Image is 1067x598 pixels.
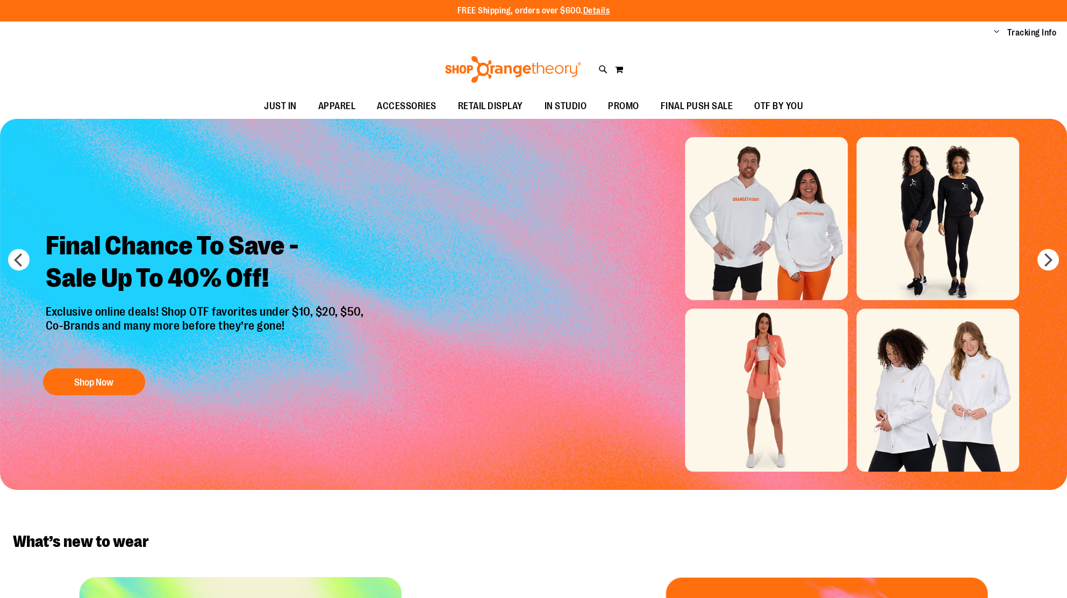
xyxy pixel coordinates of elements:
button: Account menu [994,27,999,38]
img: Shop Orangetheory [443,56,583,83]
a: Details [583,6,610,16]
a: PROMO [597,94,650,119]
a: RETAIL DISPLAY [447,94,534,119]
a: FINAL PUSH SALE [650,94,744,119]
span: APPAREL [318,94,356,118]
span: IN STUDIO [545,94,587,118]
button: next [1037,249,1059,270]
p: Exclusive online deals! Shop OTF favorites under $10, $20, $50, Co-Brands and many more before th... [38,305,375,358]
span: RETAIL DISPLAY [458,94,523,118]
span: PROMO [608,94,639,118]
a: JUST IN [253,94,307,119]
a: Tracking Info [1007,27,1057,39]
h2: Final Chance To Save - Sale Up To 40% Off! [38,222,375,305]
button: prev [8,249,30,270]
a: ACCESSORIES [366,94,447,119]
button: Shop Now [43,368,145,395]
span: JUST IN [264,94,297,118]
span: ACCESSORIES [377,94,436,118]
h2: What’s new to wear [13,533,1054,550]
a: IN STUDIO [534,94,598,119]
a: APPAREL [307,94,367,119]
p: FREE Shipping, orders over $600. [457,5,610,17]
span: OTF BY YOU [754,94,803,118]
a: OTF BY YOU [743,94,814,119]
span: FINAL PUSH SALE [661,94,733,118]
